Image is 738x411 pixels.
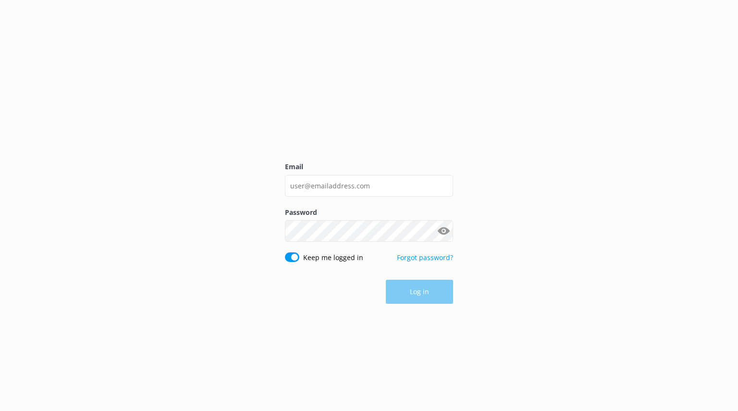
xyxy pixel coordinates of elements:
[285,162,453,172] label: Email
[303,252,363,263] label: Keep me logged in
[397,253,453,262] a: Forgot password?
[285,175,453,197] input: user@emailaddress.com
[434,222,453,241] button: Show password
[285,207,453,218] label: Password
